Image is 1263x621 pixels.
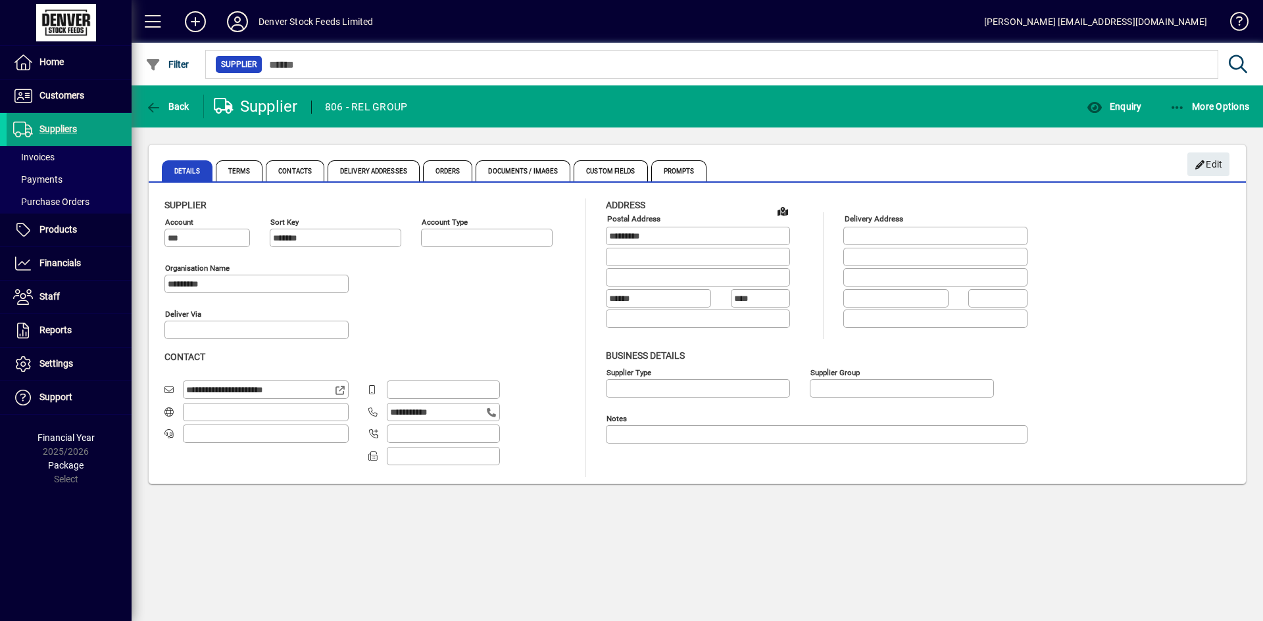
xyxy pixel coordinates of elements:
span: Financials [39,258,81,268]
button: Add [174,10,216,34]
mat-label: Deliver via [165,310,201,319]
a: Customers [7,80,132,112]
mat-label: Supplier group [810,367,860,377]
span: Address [606,200,645,210]
span: Payments [13,174,62,185]
div: 806 - REL GROUP [325,97,408,118]
a: Support [7,381,132,414]
button: Profile [216,10,259,34]
div: Denver Stock Feeds Limited [259,11,374,32]
mat-label: Notes [607,413,627,423]
span: Supplier [221,58,257,71]
div: [PERSON_NAME] [EMAIL_ADDRESS][DOMAIN_NAME] [984,11,1207,32]
a: View on map [772,200,793,221]
span: Filter [145,59,189,70]
span: Support [39,392,72,402]
a: Financials [7,247,132,280]
span: Reports [39,325,72,335]
span: Settings [39,358,73,369]
span: Contacts [266,160,324,181]
button: Enquiry [1083,95,1145,118]
button: Edit [1187,152,1229,176]
mat-label: Sort key [270,218,299,227]
span: Delivery Addresses [328,160,420,181]
span: Products [39,224,77,235]
span: Contact [164,352,205,362]
mat-label: Supplier type [607,367,651,377]
span: Details [162,160,212,181]
a: Purchase Orders [7,191,132,213]
span: Invoices [13,152,55,162]
span: Customers [39,90,84,101]
a: Reports [7,314,132,347]
mat-label: Organisation name [165,264,230,273]
span: More Options [1170,101,1250,112]
a: Home [7,46,132,79]
button: More Options [1166,95,1253,118]
span: Orders [423,160,473,181]
mat-label: Account [165,218,193,227]
span: Supplier [164,200,207,210]
span: Home [39,57,64,67]
span: Financial Year [37,432,95,443]
button: Filter [142,53,193,76]
span: Package [48,460,84,471]
button: Back [142,95,193,118]
span: Purchase Orders [13,196,89,207]
span: Edit [1195,154,1223,175]
span: Custom Fields [574,160,647,181]
div: Supplier [214,96,298,117]
span: Back [145,101,189,112]
span: Staff [39,291,60,302]
a: Staff [7,281,132,313]
a: Payments [7,168,132,191]
mat-label: Account Type [422,218,468,227]
a: Products [7,214,132,246]
span: Suppliers [39,124,77,134]
app-page-header-button: Back [132,95,204,118]
span: Enquiry [1087,101,1141,112]
span: Terms [216,160,263,181]
span: Documents / Images [476,160,570,181]
span: Business details [606,350,685,361]
a: Settings [7,348,132,380]
span: Prompts [651,160,707,181]
a: Knowledge Base [1220,3,1247,45]
a: Invoices [7,146,132,168]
